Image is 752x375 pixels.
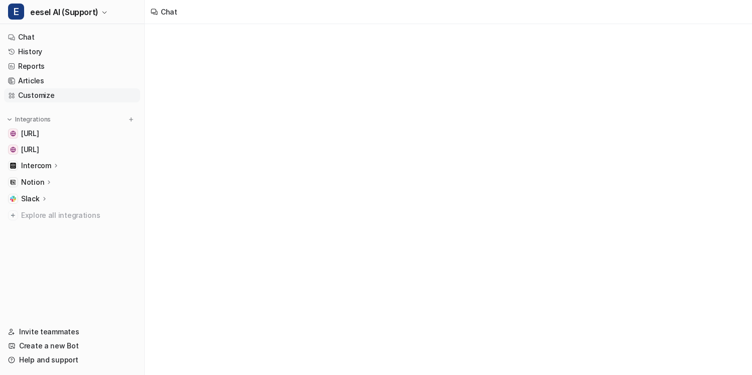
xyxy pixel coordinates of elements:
[15,115,51,123] p: Integrations
[4,143,140,157] a: www.eesel.ai[URL]
[21,129,39,139] span: [URL]
[4,59,140,73] a: Reports
[10,179,16,185] img: Notion
[8,210,18,220] img: explore all integrations
[21,177,44,187] p: Notion
[10,131,16,137] img: docs.eesel.ai
[21,194,40,204] p: Slack
[21,161,51,171] p: Intercom
[4,339,140,353] a: Create a new Bot
[4,208,140,222] a: Explore all integrations
[128,116,135,123] img: menu_add.svg
[10,163,16,169] img: Intercom
[21,207,136,223] span: Explore all integrations
[4,353,140,367] a: Help and support
[10,147,16,153] img: www.eesel.ai
[30,5,98,19] span: eesel AI (Support)
[4,114,54,124] button: Integrations
[4,74,140,88] a: Articles
[4,88,140,102] a: Customize
[21,145,39,155] span: [URL]
[6,116,13,123] img: expand menu
[4,127,140,141] a: docs.eesel.ai[URL]
[161,7,177,17] div: Chat
[8,4,24,20] span: E
[4,30,140,44] a: Chat
[4,45,140,59] a: History
[4,325,140,339] a: Invite teammates
[10,196,16,202] img: Slack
